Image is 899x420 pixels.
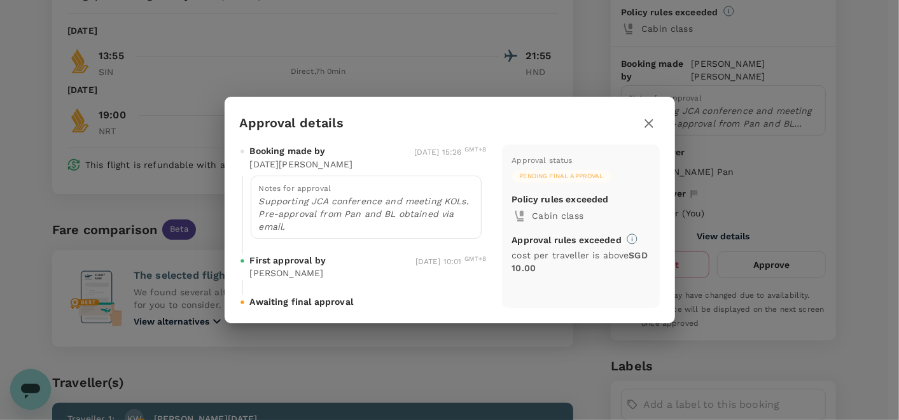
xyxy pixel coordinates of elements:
p: Approval rules exceeded [512,234,622,246]
span: Booking made by [250,144,326,157]
p: [DATE][PERSON_NAME] [250,158,353,171]
p: [PERSON_NAME] [250,267,324,279]
span: Notes for approval [259,184,331,193]
span: Pending final approval [512,172,611,181]
p: Supporting JCA conference and meeting KOLs. Pre-approval from Pan and BL obtained via email. [259,195,473,233]
h3: Approval details [240,116,344,130]
span: First approval by [250,254,326,267]
p: Cabin class [533,209,650,222]
div: Approval status [512,155,573,167]
span: cost per traveller is above [512,250,648,273]
p: Policy rules exceeded [512,193,609,206]
span: Awaiting final approval [250,295,353,308]
span: [DATE] 10:01 [415,257,487,266]
sup: GMT+8 [464,146,487,153]
span: [DATE] 15:26 [414,148,487,157]
sup: GMT+8 [464,255,487,262]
